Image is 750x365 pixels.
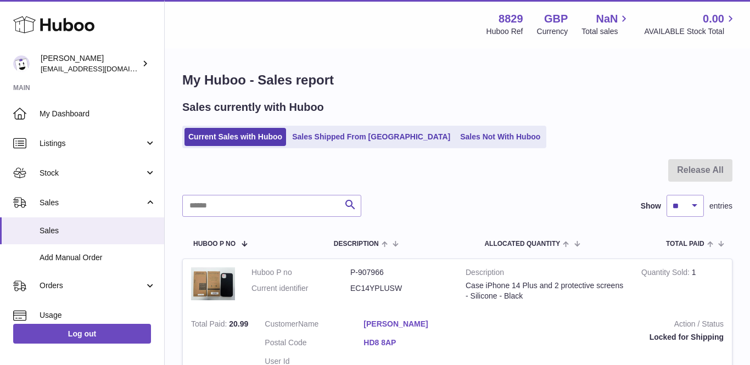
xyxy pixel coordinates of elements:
[641,201,661,211] label: Show
[644,26,737,37] span: AVAILABLE Stock Total
[251,283,350,294] dt: Current identifier
[479,332,724,342] div: Locked for Shipping
[182,71,732,89] h1: My Huboo - Sales report
[544,12,568,26] strong: GBP
[40,168,144,178] span: Stock
[41,64,161,73] span: [EMAIL_ADDRESS][DOMAIN_NAME]
[191,267,235,300] img: 88291703779312.png
[484,240,560,248] span: ALLOCATED Quantity
[479,319,724,332] strong: Action / Status
[40,138,144,149] span: Listings
[40,198,144,208] span: Sales
[13,55,30,72] img: commandes@kpmatech.com
[537,26,568,37] div: Currency
[265,319,363,332] dt: Name
[641,268,692,279] strong: Quantity Sold
[633,259,732,311] td: 1
[251,267,350,278] dt: Huboo P no
[644,12,737,37] a: 0.00 AVAILABLE Stock Total
[184,128,286,146] a: Current Sales with Huboo
[40,252,156,263] span: Add Manual Order
[288,128,454,146] a: Sales Shipped From [GEOGRAPHIC_DATA]
[40,226,156,236] span: Sales
[363,319,462,329] a: [PERSON_NAME]
[703,12,724,26] span: 0.00
[486,26,523,37] div: Huboo Ref
[350,283,449,294] dd: EC14YPLUSW
[709,201,732,211] span: entries
[581,12,630,37] a: NaN Total sales
[13,324,151,344] a: Log out
[466,280,625,301] div: Case iPhone 14 Plus and 2 protective screens - Silicone - Black
[456,128,544,146] a: Sales Not With Huboo
[40,310,156,321] span: Usage
[265,338,363,351] dt: Postal Code
[40,280,144,291] span: Orders
[596,12,618,26] span: NaN
[40,109,156,119] span: My Dashboard
[41,53,139,74] div: [PERSON_NAME]
[499,12,523,26] strong: 8829
[466,267,625,280] strong: Description
[182,100,324,115] h2: Sales currently with Huboo
[363,338,462,348] a: HD8 8AP
[229,319,248,328] span: 20.99
[265,319,298,328] span: Customer
[581,26,630,37] span: Total sales
[191,319,229,331] strong: Total Paid
[666,240,704,248] span: Total paid
[193,240,236,248] span: Huboo P no
[350,267,449,278] dd: P-907966
[334,240,379,248] span: Description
